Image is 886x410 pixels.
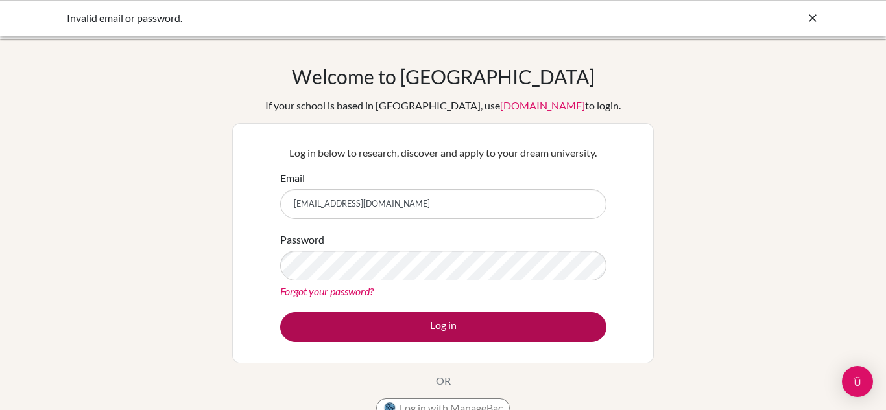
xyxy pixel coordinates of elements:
p: Log in below to research, discover and apply to your dream university. [280,145,606,161]
label: Password [280,232,324,247]
div: Invalid email or password. [67,10,625,26]
div: If your school is based in [GEOGRAPHIC_DATA], use to login. [265,98,621,113]
a: [DOMAIN_NAME] [500,99,585,111]
p: OR [436,373,451,389]
div: Open Intercom Messenger [842,366,873,397]
h1: Welcome to [GEOGRAPHIC_DATA] [292,65,595,88]
a: Forgot your password? [280,285,374,297]
label: Email [280,170,305,186]
button: Log in [280,312,606,342]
